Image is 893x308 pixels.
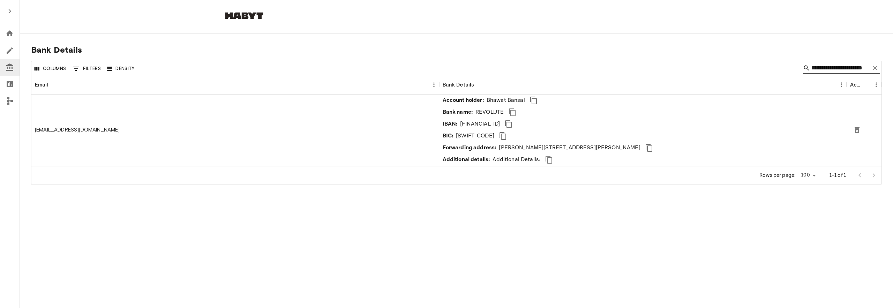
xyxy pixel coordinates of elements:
div: Search [803,62,880,75]
div: bhawatbansal01@gmail.com [35,126,120,134]
p: REVOLUTE [475,108,504,117]
button: Clear [870,63,880,73]
button: Sort [48,80,58,90]
button: Density [105,63,136,74]
p: 1–1 of 1 [830,172,846,179]
div: Email [35,75,48,95]
button: Menu [429,80,439,90]
div: Email [31,75,439,95]
p: Additional details: [443,156,490,164]
span: Bank Details [31,45,882,55]
img: Habyt [223,12,265,19]
p: IBAN: [443,120,458,128]
button: Sort [861,80,871,90]
div: Bank Details [443,75,474,95]
p: [PERSON_NAME][STREET_ADDRESS][PERSON_NAME] [499,144,640,152]
div: Actions [847,75,881,95]
div: Actions [850,75,861,95]
p: Rows per page: [759,172,796,179]
p: Forwarding address: [443,144,496,152]
button: Menu [836,80,847,90]
button: Show filters [71,63,103,74]
p: Additional Details: [493,156,540,164]
p: [FINANCIAL_ID] [460,120,500,128]
div: Bank Details [439,75,847,95]
button: Select columns [33,63,68,74]
p: Bank name: [443,108,473,117]
p: Account holder: [443,96,484,105]
p: BIC: [443,132,453,140]
button: Sort [474,80,484,90]
button: Menu [871,80,881,90]
p: Bhawat Bansal [487,96,525,105]
p: [SWIFT_CODE] [456,132,494,140]
div: 100 [798,170,818,180]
